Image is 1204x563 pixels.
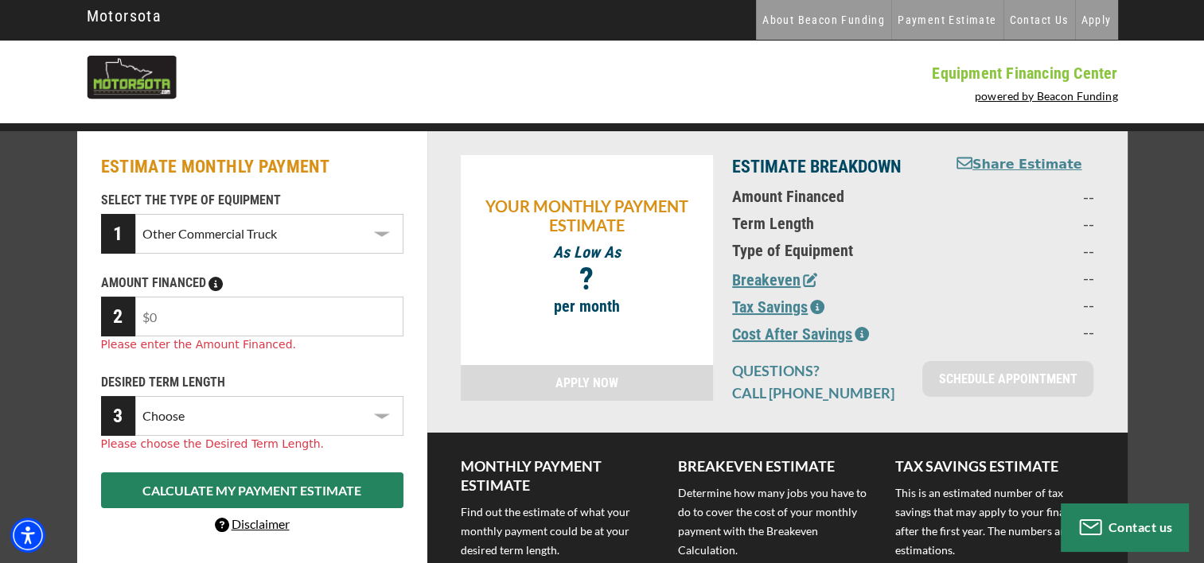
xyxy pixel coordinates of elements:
button: Contact us [1061,503,1188,551]
div: 3 [101,396,136,436]
p: BREAKEVEN ESTIMATE [678,456,876,476]
p: ESTIMATE BREAKDOWN [732,155,935,179]
button: Tax Savings [732,295,824,319]
div: Accessibility Menu [10,518,45,553]
input: $0 [135,297,403,336]
div: 1 [101,214,136,254]
button: Cost After Savings [732,322,869,346]
img: logo [87,56,177,99]
a: APPLY NOW [461,365,714,401]
a: powered by Beacon Funding - open in a new tab [975,89,1118,103]
div: Please enter the Amount Financed. [101,336,403,353]
div: 2 [101,297,136,336]
p: Type of Equipment [732,241,935,260]
p: Determine how many jobs you have to do to cover the cost of your monthly payment with the Breakev... [678,483,876,560]
p: Amount Financed [732,187,935,206]
p: SELECT THE TYPE OF EQUIPMENT [101,191,403,210]
p: Find out the estimate of what your monthly payment could be at your desired term length. [461,503,659,560]
a: Disclaimer [215,516,290,531]
p: per month [469,297,706,316]
p: This is an estimated number of tax savings that may apply to your financing after the first year.... [895,483,1093,560]
p: -- [954,268,1093,287]
p: -- [954,295,1093,314]
button: Share Estimate [957,155,1082,175]
h2: ESTIMATE MONTHLY PAYMENT [101,155,403,179]
span: Contact us [1109,519,1173,534]
button: CALCULATE MY PAYMENT ESTIMATE [101,472,403,508]
div: Please choose the Desired Term Length. [101,436,403,452]
p: Term Length [732,214,935,233]
p: YOUR MONTHLY PAYMENT ESTIMATE [469,196,706,235]
p: -- [954,214,1093,233]
a: Motorsota [87,2,162,29]
p: TAX SAVINGS ESTIMATE [895,456,1093,476]
a: SCHEDULE APPOINTMENT [922,361,1093,397]
p: DESIRED TERM LENGTH [101,373,403,392]
p: QUESTIONS? [732,361,903,380]
button: Breakeven [732,268,817,292]
p: -- [954,241,1093,260]
p: -- [954,187,1093,206]
p: MONTHLY PAYMENT ESTIMATE [461,456,659,495]
p: -- [954,322,1093,341]
p: Equipment Financing Center [612,64,1118,83]
p: As Low As [469,243,706,262]
p: AMOUNT FINANCED [101,274,403,293]
p: CALL [PHONE_NUMBER] [732,383,903,402]
p: ? [469,270,706,289]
